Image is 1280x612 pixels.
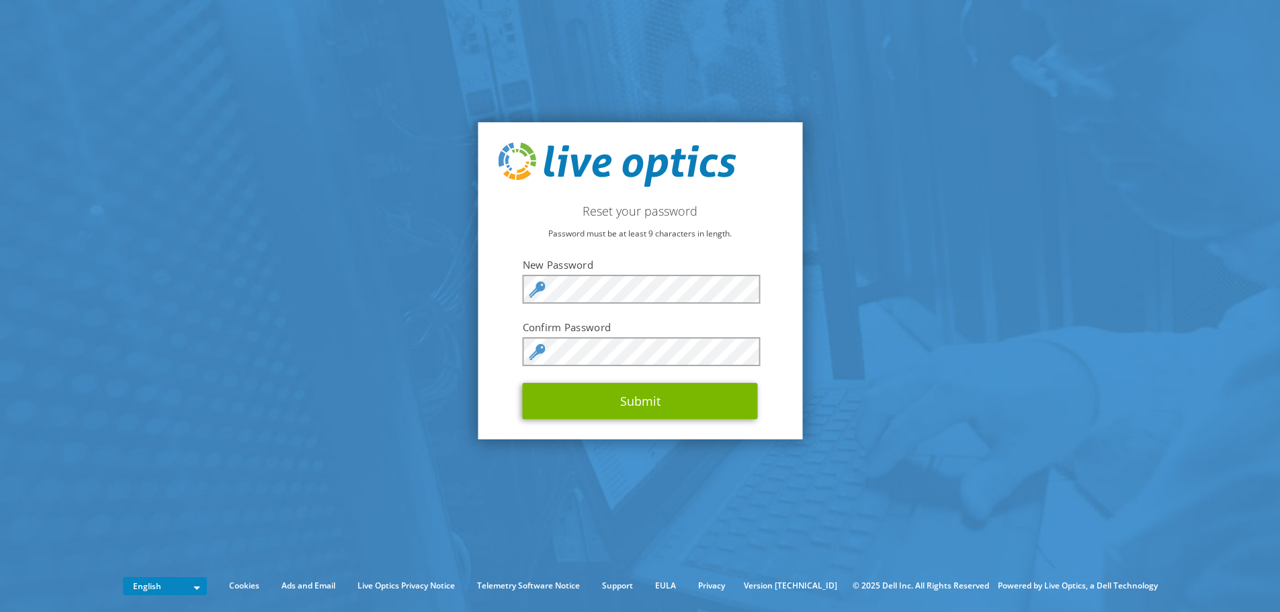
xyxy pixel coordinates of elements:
[592,578,643,593] a: Support
[523,320,758,334] label: Confirm Password
[688,578,735,593] a: Privacy
[467,578,590,593] a: Telemetry Software Notice
[737,578,844,593] li: Version [TECHNICAL_ID]
[498,226,782,241] p: Password must be at least 9 characters in length.
[998,578,1158,593] li: Powered by Live Optics, a Dell Technology
[219,578,269,593] a: Cookies
[645,578,686,593] a: EULA
[846,578,996,593] li: © 2025 Dell Inc. All Rights Reserved
[347,578,465,593] a: Live Optics Privacy Notice
[523,383,758,419] button: Submit
[523,258,758,271] label: New Password
[498,204,782,218] h2: Reset your password
[498,142,736,187] img: live_optics_svg.svg
[271,578,345,593] a: Ads and Email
